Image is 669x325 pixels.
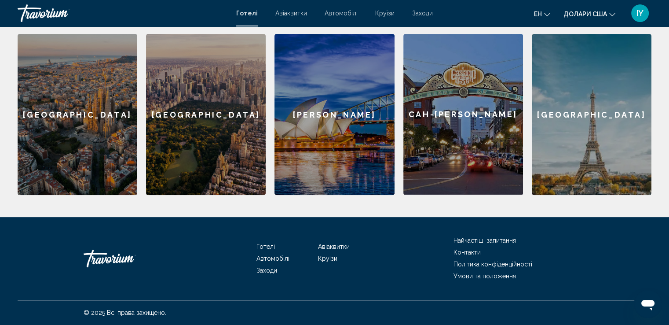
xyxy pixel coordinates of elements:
a: Найчастіші запитання [453,237,516,244]
font: Сан-[PERSON_NAME] [409,110,518,119]
font: [PERSON_NAME] [293,110,376,119]
button: Змінити валюту [563,7,615,20]
a: Круїзи [318,255,337,262]
a: Авіаквитки [318,243,350,250]
font: [GEOGRAPHIC_DATA] [537,110,646,119]
a: Круїзи [375,10,395,17]
button: Меню користувача [629,4,651,22]
font: ен [534,11,542,18]
font: IY [636,8,643,18]
a: Заходи [256,267,277,274]
a: Заходи [412,10,433,17]
iframe: Кнопка для запуску вікна повідомлення [634,290,662,318]
a: Політика конфіденційності [453,261,532,268]
a: Готелі [236,10,258,17]
a: Умови та положення [453,273,516,280]
a: [PERSON_NAME] [274,34,394,195]
button: Змінити мову [534,7,550,20]
a: [GEOGRAPHIC_DATA] [146,34,266,195]
a: Авіаквитки [275,10,307,17]
font: © 2025 Всі права захищено. [84,309,166,316]
a: [GEOGRAPHIC_DATA] [532,34,651,195]
font: Долари США [563,11,607,18]
font: [GEOGRAPHIC_DATA] [152,110,260,119]
a: Автомобілі [256,255,289,262]
a: Готелі [256,243,275,250]
a: [GEOGRAPHIC_DATA] [18,34,137,195]
a: Контакти [453,249,481,256]
a: Сан-[PERSON_NAME] [403,34,523,195]
font: [GEOGRAPHIC_DATA] [23,110,132,119]
a: Траворіум [18,4,227,22]
a: Автомобілі [325,10,358,17]
a: Траворіум [84,245,172,272]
